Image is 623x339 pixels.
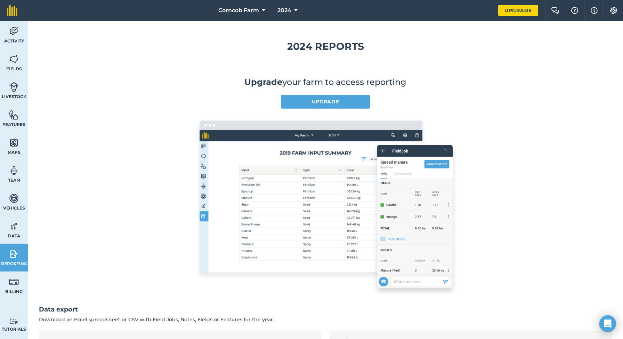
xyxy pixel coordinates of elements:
h1: 2024 Reports [39,39,612,54]
img: Screenshot of reporting in fieldmargin [192,116,459,293]
a: Upgrade [498,5,538,16]
img: svg+xml;base64,PD94bWwgdmVyc2lvbj0iMS4wIiBlbmNvZGluZz0idXRmLTgiPz4KPCEtLSBHZW5lcmF0b3I6IEFkb2JlIE... [9,221,19,231]
img: svg+xml;base64,PD94bWwgdmVyc2lvbj0iMS4wIiBlbmNvZGluZz0idXRmLTgiPz4KPCEtLSBHZW5lcmF0b3I6IEFkb2JlIE... [9,249,19,259]
img: svg+xml;base64,PD94bWwgdmVyc2lvbj0iMS4wIiBlbmNvZGluZz0idXRmLTgiPz4KPCEtLSBHZW5lcmF0b3I6IEFkb2JlIE... [9,165,19,176]
img: A cog icon [609,7,618,14]
h2: Data export [39,305,612,315]
span: 2024 [277,6,291,15]
span: Corncob Farm [218,6,259,15]
img: svg+xml;base64,PD94bWwgdmVyc2lvbj0iMS4wIiBlbmNvZGluZz0idXRmLTgiPz4KPCEtLSBHZW5lcmF0b3I6IEFkb2JlIE... [9,318,19,325]
p: Download an Excel spreadsheet or CSV with Field Jobs, Notes, Fields or Features for the year. [39,316,612,323]
p: your farm to access reporting [39,77,612,88]
img: svg+xml;base64,PHN2ZyB4bWxucz0iaHR0cDovL3d3dy53My5vcmcvMjAwMC9zdmciIHdpZHRoPSIxNyIgaGVpZ2h0PSIxNy... [591,6,598,15]
div: Open Intercom Messenger [599,315,616,332]
img: Two speech bubbles overlapping with the left bubble in the forefront [551,7,559,14]
img: svg+xml;base64,PD94bWwgdmVyc2lvbj0iMS4wIiBlbmNvZGluZz0idXRmLTgiPz4KPCEtLSBHZW5lcmF0b3I6IEFkb2JlIE... [9,82,19,92]
img: fieldmargin Logo [7,5,17,16]
img: svg+xml;base64,PD94bWwgdmVyc2lvbj0iMS4wIiBlbmNvZGluZz0idXRmLTgiPz4KPCEtLSBHZW5lcmF0b3I6IEFkb2JlIE... [9,193,19,204]
img: svg+xml;base64,PHN2ZyB4bWxucz0iaHR0cDovL3d3dy53My5vcmcvMjAwMC9zdmciIHdpZHRoPSI1NiIgaGVpZ2h0PSI2MC... [9,54,19,64]
a: Upgrade [281,95,370,109]
img: svg+xml;base64,PHN2ZyB4bWxucz0iaHR0cDovL3d3dy53My5vcmcvMjAwMC9zdmciIHdpZHRoPSI1NiIgaGVpZ2h0PSI2MC... [9,137,19,148]
img: svg+xml;base64,PHN2ZyB4bWxucz0iaHR0cDovL3d3dy53My5vcmcvMjAwMC9zdmciIHdpZHRoPSI1NiIgaGVpZ2h0PSI2MC... [9,110,19,120]
img: A question mark icon [571,7,579,14]
img: svg+xml;base64,PD94bWwgdmVyc2lvbj0iMS4wIiBlbmNvZGluZz0idXRmLTgiPz4KPCEtLSBHZW5lcmF0b3I6IEFkb2JlIE... [9,26,19,37]
a: Upgrade [244,77,282,87]
img: svg+xml;base64,PD94bWwgdmVyc2lvbj0iMS4wIiBlbmNvZGluZz0idXRmLTgiPz4KPCEtLSBHZW5lcmF0b3I6IEFkb2JlIE... [9,277,19,287]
